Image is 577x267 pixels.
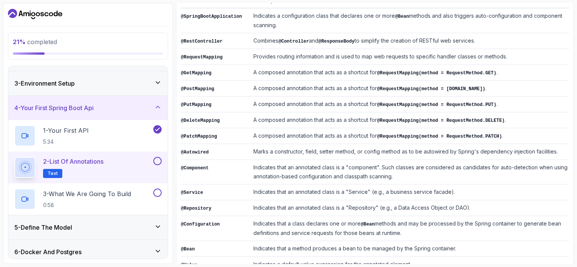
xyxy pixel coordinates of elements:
[43,126,89,135] p: 1 - Your First API
[377,86,485,92] code: @RequestMapping(method = [DOMAIN_NAME])
[43,189,131,198] p: 3 - What We Are Going To Build
[8,8,62,20] a: Dashboard
[8,71,168,95] button: 3-Environment Setup
[395,14,409,19] code: @Bean
[250,65,569,81] td: A composed annotation that acts as a shortcut for .
[181,150,209,155] code: @Autowired
[250,33,569,49] td: Combines and to simplify the creation of RESTful web services.
[8,240,168,264] button: 6-Docker And Postgres
[14,189,162,210] button: 3-What We Are Going To Build0:58
[14,157,162,178] button: 2-List of AnnotationsText
[250,49,569,65] td: Provides routing information and is used to map web requests to specific handler classes or methods.
[250,160,569,184] td: Indicates that an annotated class is a "component". Such classes are considered as candidates for...
[250,8,569,33] td: Indicates a configuration class that declares one or more methods and also triggers auto-configur...
[250,241,569,257] td: Indicates that a method produces a bean to be managed by the Spring container.
[181,206,211,211] code: @Repository
[250,112,569,128] td: A composed annotation that acts as a shortcut for .
[181,134,217,139] code: @PatchMapping
[377,134,502,139] code: @RequestMapping(method = RequestMethod.PATCH)
[8,215,168,239] button: 5-Define The Model
[361,222,375,227] code: @Bean
[14,103,94,112] h3: 4 - Your First Spring Boot Api
[14,125,162,146] button: 1-Your First API5:34
[250,81,569,97] td: A composed annotation that acts as a shortcut for .
[43,201,131,209] p: 0:58
[181,39,222,44] code: @RestController
[250,184,569,200] td: Indicates that an annotated class is a "Service" (e.g., a business service facade).
[250,144,569,160] td: Marks a constructor, field, setter method, or config method as to be autowired by Spring's depend...
[43,138,89,146] p: 5:34
[13,38,57,46] span: completed
[48,170,58,176] span: Text
[181,247,195,252] code: @Bean
[181,190,203,195] code: @Service
[181,71,211,76] code: @GetMapping
[377,71,496,76] code: @RequestMapping(method = RequestMethod.GET)
[278,39,309,44] code: @Controller
[13,38,26,46] span: 21 %
[14,223,72,232] h3: 5 - Define The Model
[181,14,242,19] code: @SpringBootApplication
[8,96,168,120] button: 4-Your First Spring Boot Api
[181,55,222,60] code: @RequestMapping
[43,157,103,166] p: 2 - List of Annotations
[250,200,569,216] td: Indicates that an annotated class is a "Repository" (e.g., a Data Access Object or DAO).
[181,118,220,123] code: @DeleteMapping
[14,247,82,256] h3: 6 - Docker And Postgres
[181,102,211,107] code: @PutMapping
[250,216,569,241] td: Indicates that a class declares one or more methods and may be processed by the Spring container ...
[181,86,214,92] code: @PostMapping
[181,166,209,171] code: @Component
[377,118,504,123] code: @RequestMapping(method = RequestMethod.DELETE)
[318,39,355,44] code: @ResponseBody
[250,97,569,112] td: A composed annotation that acts as a shortcut for .
[14,79,75,88] h3: 3 - Environment Setup
[250,128,569,144] td: A composed annotation that acts as a shortcut for .
[377,102,496,107] code: @RequestMapping(method = RequestMethod.PUT)
[181,222,220,227] code: @Configuration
